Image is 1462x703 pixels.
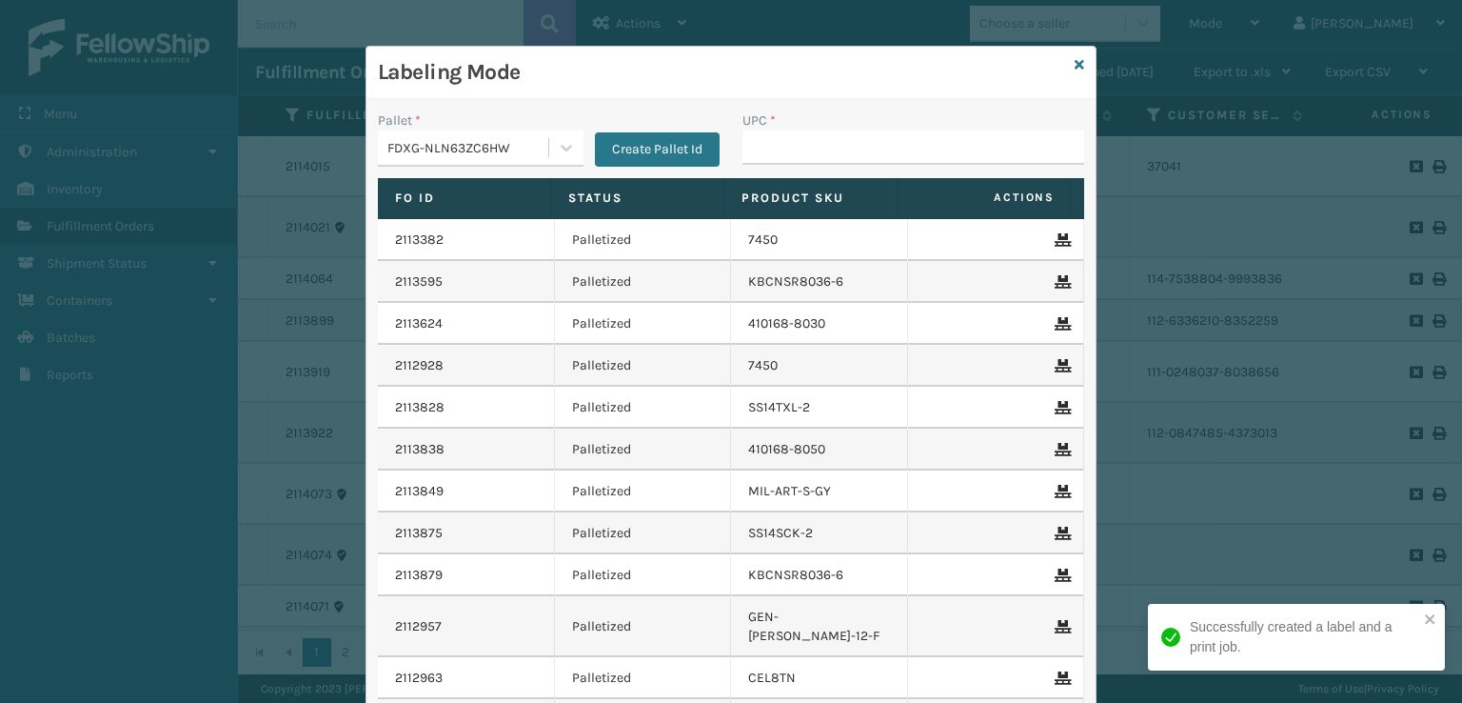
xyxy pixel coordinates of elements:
i: Remove From Pallet [1055,672,1066,685]
td: Palletized [555,657,732,699]
td: Palletized [555,219,732,261]
td: SS14TXL-2 [731,387,908,429]
td: GEN-[PERSON_NAME]-12-F [731,596,908,657]
a: 2113838 [395,440,445,459]
span: Actions [903,182,1066,213]
td: Palletized [555,554,732,596]
label: UPC [742,110,776,131]
td: SS14SCK-2 [731,512,908,554]
a: 2113879 [395,566,443,585]
i: Remove From Pallet [1055,401,1066,414]
a: 2113828 [395,398,445,417]
div: Successfully created a label and a print job. [1190,617,1418,657]
a: 2113875 [395,524,443,543]
td: Palletized [555,596,732,657]
a: 2113624 [395,314,443,333]
i: Remove From Pallet [1055,275,1066,289]
a: 2112928 [395,356,444,375]
h3: Labeling Mode [378,58,1067,87]
a: 2113849 [395,482,444,501]
i: Remove From Pallet [1055,317,1066,331]
td: MIL-ART-S-GY [731,471,908,512]
label: Pallet [378,110,421,131]
label: Status [568,190,706,207]
button: Create Pallet Id [595,132,720,167]
i: Remove From Pallet [1055,359,1066,372]
td: Palletized [555,429,732,471]
td: Palletized [555,261,732,303]
td: Palletized [555,345,732,387]
td: Palletized [555,303,732,345]
i: Remove From Pallet [1055,443,1066,456]
td: 7450 [731,345,908,387]
td: Palletized [555,512,732,554]
i: Remove From Pallet [1055,233,1066,247]
i: Remove From Pallet [1055,569,1066,582]
i: Remove From Pallet [1055,527,1066,540]
td: Palletized [555,387,732,429]
td: CEL8TN [731,657,908,699]
td: Palletized [555,471,732,512]
i: Remove From Pallet [1055,485,1066,498]
td: 410168-8030 [731,303,908,345]
td: KBCNSR8036-6 [731,261,908,303]
td: 7450 [731,219,908,261]
a: 2113382 [395,231,444,250]
i: Remove From Pallet [1055,620,1066,633]
a: 2113595 [395,272,443,291]
td: KBCNSR8036-6 [731,554,908,596]
label: Fo Id [395,190,533,207]
label: Product SKU [741,190,879,207]
td: 410168-8050 [731,429,908,471]
div: FDXG-NLN63ZC6HW [387,138,550,158]
a: 2112957 [395,617,442,636]
button: close [1424,612,1437,630]
a: 2112963 [395,669,443,688]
